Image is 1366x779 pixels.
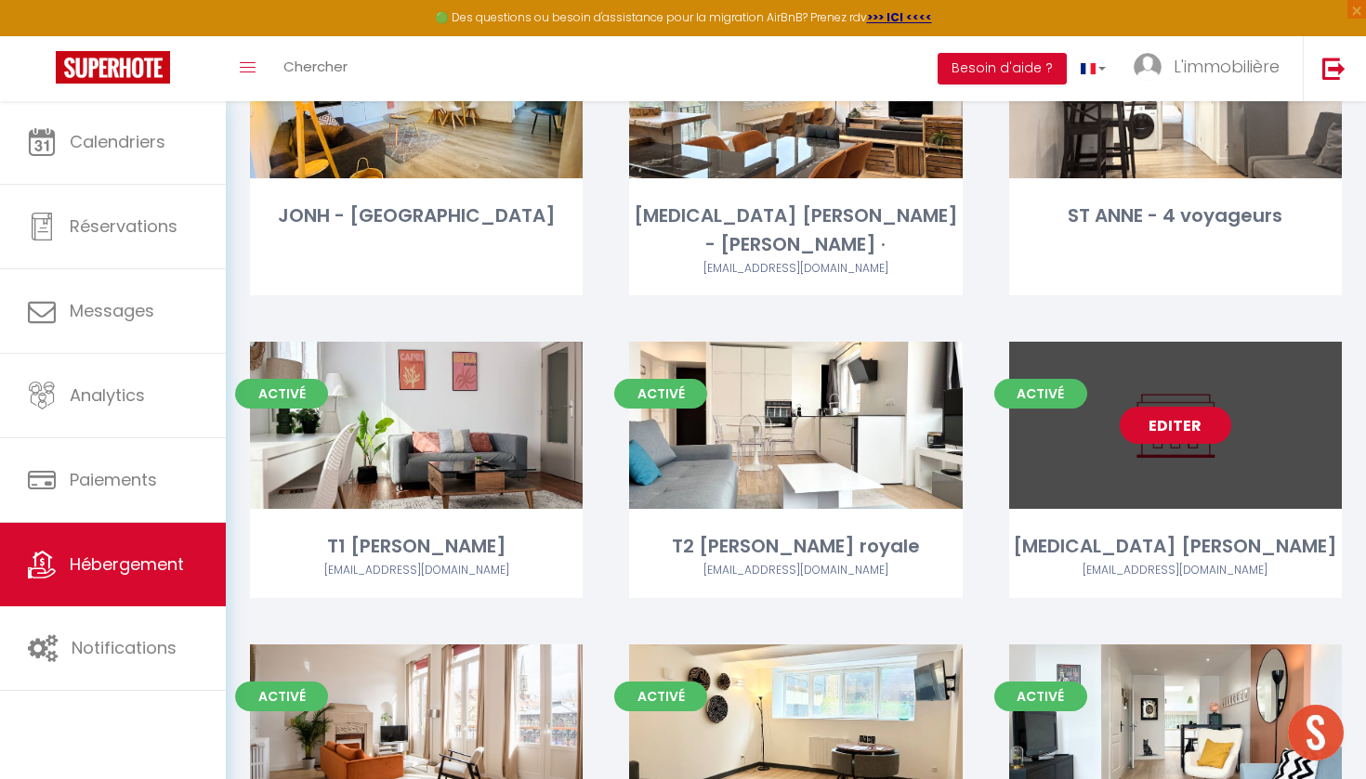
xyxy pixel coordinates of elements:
[938,53,1067,84] button: Besoin d'aide ?
[1134,53,1162,81] img: ...
[629,260,962,278] div: Airbnb
[283,57,348,76] span: Chercher
[1009,562,1342,579] div: Airbnb
[614,682,707,711] span: Activé
[70,468,157,491] span: Paiements
[629,532,962,561] div: T2 [PERSON_NAME] royale
[1174,55,1280,78] span: L'immobilière
[614,379,707,409] span: Activé
[629,201,962,260] div: [MEDICAL_DATA] [PERSON_NAME] - [PERSON_NAME] ·
[1288,705,1344,760] div: Ouvrir le chat
[1322,57,1346,80] img: logout
[994,379,1087,409] span: Activé
[235,682,328,711] span: Activé
[994,682,1087,711] span: Activé
[250,562,583,579] div: Airbnb
[56,51,170,84] img: Super Booking
[72,636,177,659] span: Notifications
[1009,201,1342,230] div: ST ANNE - 4 voyageurs
[1009,532,1342,561] div: [MEDICAL_DATA] [PERSON_NAME]
[1120,407,1231,444] a: Editer
[70,552,184,576] span: Hébergement
[235,379,328,409] span: Activé
[1120,36,1303,101] a: ... L'immobilière
[70,130,165,153] span: Calendriers
[70,214,177,238] span: Réservations
[70,383,145,407] span: Analytics
[867,9,932,25] a: >>> ICI <<<<
[70,299,154,322] span: Messages
[629,562,962,579] div: Airbnb
[269,36,361,101] a: Chercher
[250,532,583,561] div: T1 [PERSON_NAME]
[250,201,583,230] div: JONH - [GEOGRAPHIC_DATA]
